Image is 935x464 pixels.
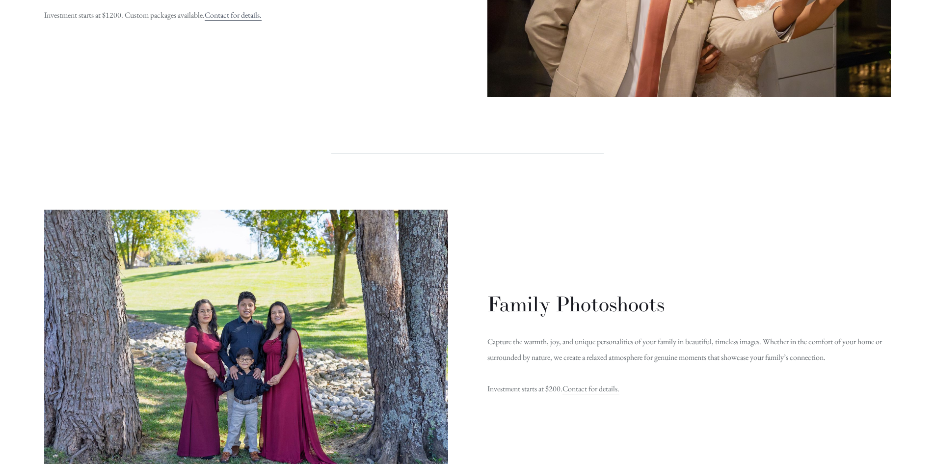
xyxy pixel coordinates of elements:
u: Contact for details. [205,10,262,21]
p: Capture the warmth, joy, and unique personalities of your family in beautiful, timeless images. W... [487,334,891,365]
p: Investment starts at $1200. Custom packages available. [44,7,448,23]
a: Contact for details. [205,10,262,20]
a: Contact for details. [562,383,619,394]
span: Investment starts at $200. [487,383,562,394]
h1: Family Photoshoots [487,291,891,318]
